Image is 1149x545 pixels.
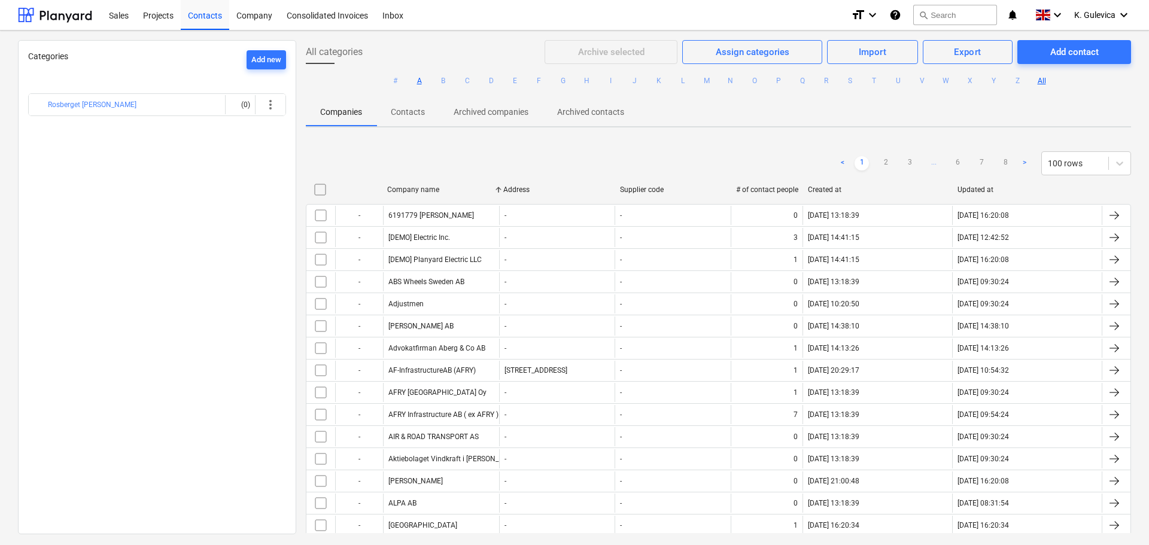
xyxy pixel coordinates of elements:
div: # of contact people [736,185,798,194]
div: 1 [794,521,798,529]
button: Import [827,40,917,64]
div: - [335,405,383,424]
button: A [412,74,427,88]
div: - [335,383,383,402]
div: 0 [794,455,798,463]
div: Chat Widget [1089,488,1149,545]
button: Q [795,74,810,88]
button: O [747,74,762,88]
div: AFRY [GEOGRAPHIC_DATA] Oy [388,388,487,397]
div: - [335,427,383,446]
div: 0 [794,300,798,308]
div: - [335,206,383,225]
a: Page 2 [879,156,893,170]
div: Adjustmen [388,300,424,308]
button: T [867,74,881,88]
div: [DATE] 16:20:08 [957,477,1009,485]
div: - [620,344,622,352]
button: C [460,74,475,88]
div: AFRY Infrastructure AB ( ex AFRY ) [388,410,498,419]
div: - [620,211,622,220]
div: 1 [794,388,798,397]
div: - [620,499,622,507]
div: Address [503,185,610,194]
i: format_size [851,8,865,22]
button: # [388,74,403,88]
div: Add contact [1050,44,1099,60]
div: Assign categories [716,44,789,60]
div: Advokatfirman Aberg & Co AB [388,344,485,352]
div: - [620,477,622,485]
div: [DATE] 16:20:34 [808,521,859,529]
div: - [620,255,622,264]
div: [DATE] 13:18:39 [808,410,859,419]
span: search [919,10,928,20]
div: 0 [794,278,798,286]
button: Rosberget [PERSON_NAME] [48,98,136,112]
button: R [819,74,834,88]
div: [DATE] 14:41:15 [808,255,859,264]
div: - [504,233,506,242]
div: 1 [794,255,798,264]
div: 0 [794,211,798,220]
div: - [504,278,506,286]
div: [DATE] 13:18:39 [808,211,859,220]
div: Aktiebolaget Vindkraft i [PERSON_NAME] [388,455,521,463]
a: ... [926,156,941,170]
button: V [915,74,929,88]
div: [DATE] 14:41:15 [808,233,859,242]
button: P [771,74,786,88]
div: [DATE] 13:18:39 [808,278,859,286]
button: Y [987,74,1001,88]
i: notifications [1007,8,1019,22]
button: All [1035,74,1049,88]
div: [DATE] 10:54:32 [957,366,1009,375]
div: AIR & ROAD TRANSPORT AS [388,433,479,441]
div: 0 [794,499,798,507]
div: - [504,521,506,529]
div: [DATE] 09:30:24 [957,278,1009,286]
div: [DATE] 10:20:50 [808,300,859,308]
button: N [724,74,738,88]
div: [DATE] 08:31:54 [957,499,1009,507]
button: G [556,74,570,88]
div: [PERSON_NAME] AB [388,322,454,330]
a: Next page [1017,156,1032,170]
div: - [504,322,506,330]
i: keyboard_arrow_down [1050,8,1065,22]
div: - [620,300,622,308]
div: - [504,211,506,220]
div: [DATE] 09:30:24 [957,455,1009,463]
div: [DATE] 12:42:52 [957,233,1009,242]
div: Add new [251,53,281,67]
div: [DATE] 13:18:39 [808,455,859,463]
div: - [335,339,383,358]
button: Export [923,40,1013,64]
div: 0 [794,322,798,330]
div: - [620,366,622,375]
div: [DATE] 14:13:26 [957,344,1009,352]
div: - [335,250,383,269]
span: Categories [28,51,68,61]
button: B [436,74,451,88]
a: Page 6 [950,156,965,170]
div: [DATE] 14:13:26 [808,344,859,352]
div: 0 [794,433,798,441]
div: - [620,455,622,463]
p: Archived companies [454,106,528,118]
button: M [700,74,714,88]
div: [DATE] 14:38:10 [957,322,1009,330]
div: Supplier code [620,185,727,194]
div: - [504,388,506,397]
div: - [504,455,506,463]
div: (0) [230,95,250,114]
a: Previous page [835,156,850,170]
div: - [335,361,383,380]
button: Add contact [1017,40,1131,64]
div: [DATE] 13:18:39 [808,499,859,507]
div: Updated at [957,185,1098,194]
div: [STREET_ADDRESS] [504,366,567,375]
button: I [604,74,618,88]
div: AF-InfrastructureAB (AFRY) [388,366,476,375]
p: Companies [320,106,362,118]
